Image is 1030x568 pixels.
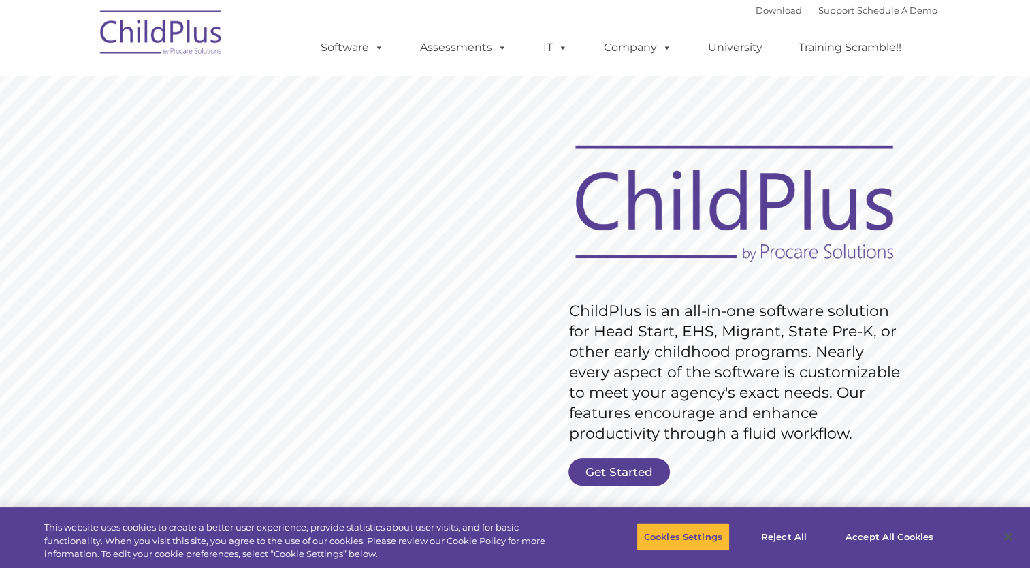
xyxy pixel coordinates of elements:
[857,5,937,16] a: Schedule A Demo
[838,522,941,551] button: Accept All Cookies
[590,34,686,61] a: Company
[785,34,915,61] a: Training Scramble!!
[307,34,398,61] a: Software
[741,522,826,551] button: Reject All
[93,1,229,69] img: ChildPlus by Procare Solutions
[694,34,776,61] a: University
[406,34,521,61] a: Assessments
[818,5,854,16] a: Support
[568,458,670,486] a: Get Started
[756,5,802,16] a: Download
[637,522,730,551] button: Cookies Settings
[756,5,937,16] font: |
[44,521,566,561] div: This website uses cookies to create a better user experience, provide statistics about user visit...
[530,34,581,61] a: IT
[993,522,1023,552] button: Close
[569,301,907,444] rs-layer: ChildPlus is an all-in-one software solution for Head Start, EHS, Migrant, State Pre-K, or other ...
